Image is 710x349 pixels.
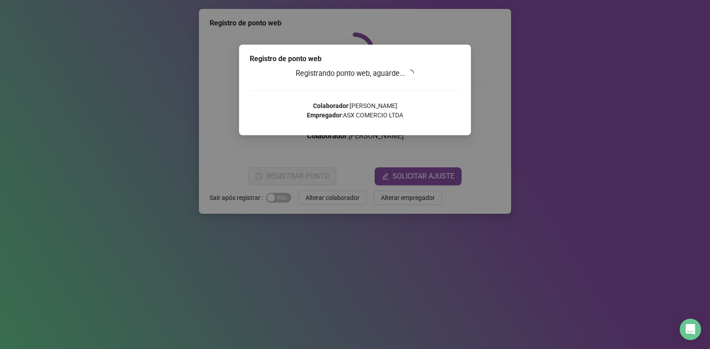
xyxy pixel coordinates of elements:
[250,101,460,120] p: : [PERSON_NAME] : ASX COMERCIO LTDA
[250,54,460,64] div: Registro de ponto web
[307,112,342,119] strong: Empregador
[313,102,348,109] strong: Colaborador
[405,68,415,78] span: loading
[680,319,701,340] div: Open Intercom Messenger
[250,68,460,79] h3: Registrando ponto web, aguarde...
